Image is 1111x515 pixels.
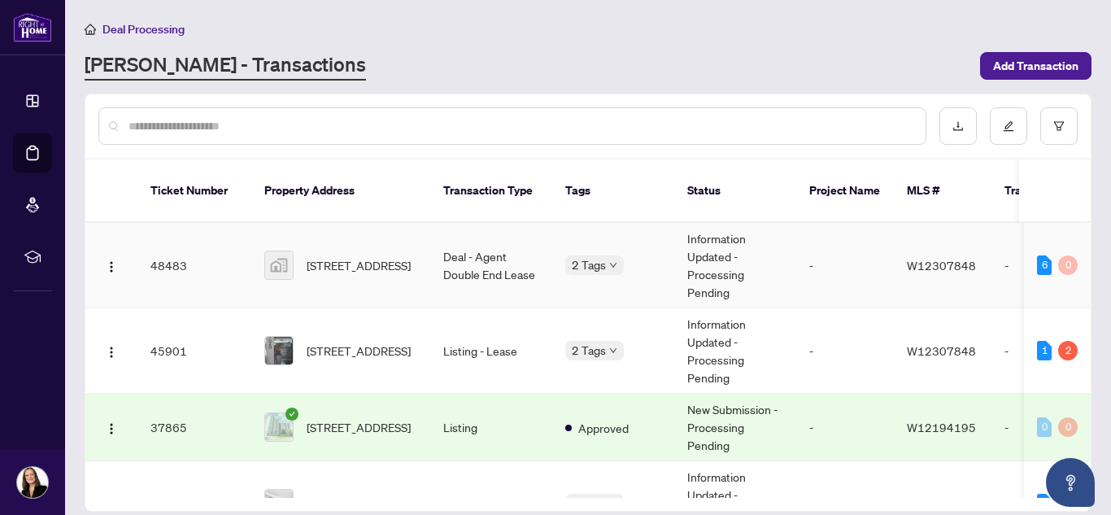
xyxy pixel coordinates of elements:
[674,223,796,308] td: Information Updated - Processing Pending
[609,347,617,355] span: down
[991,223,1105,308] td: -
[1040,107,1078,145] button: filter
[578,419,629,437] span: Approved
[674,394,796,461] td: New Submission - Processing Pending
[307,256,411,274] span: [STREET_ADDRESS]
[85,24,96,35] span: home
[993,53,1078,79] span: Add Transaction
[907,496,973,511] span: X12052449
[572,255,606,274] span: 2 Tags
[307,418,411,436] span: [STREET_ADDRESS]
[430,223,552,308] td: Deal - Agent Double End Lease
[105,260,118,273] img: Logo
[265,251,293,279] img: thumbnail-img
[265,337,293,364] img: thumbnail-img
[137,308,251,394] td: 45901
[1037,494,1052,513] div: 1
[907,258,976,273] span: W12307848
[1037,341,1052,360] div: 1
[137,394,251,461] td: 37865
[952,120,964,132] span: download
[85,51,366,81] a: [PERSON_NAME] - Transactions
[285,408,298,421] span: check-circle
[674,308,796,394] td: Information Updated - Processing Pending
[1046,458,1095,507] button: Open asap
[572,341,606,360] span: 2 Tags
[105,346,118,359] img: Logo
[796,159,894,223] th: Project Name
[990,107,1027,145] button: edit
[991,159,1105,223] th: Trade Number
[98,414,124,440] button: Logo
[939,107,977,145] button: download
[991,394,1105,461] td: -
[1003,120,1014,132] span: edit
[552,159,674,223] th: Tags
[98,252,124,278] button: Logo
[17,467,48,498] img: Profile Icon
[251,159,430,223] th: Property Address
[102,22,185,37] span: Deal Processing
[1058,417,1078,437] div: 0
[98,338,124,364] button: Logo
[991,308,1105,394] td: -
[796,223,894,308] td: -
[1058,341,1078,360] div: 2
[1058,255,1078,275] div: 0
[907,420,976,434] span: W12194195
[307,342,411,360] span: [STREET_ADDRESS]
[430,159,552,223] th: Transaction Type
[307,495,411,513] span: [STREET_ADDRESS]
[796,394,894,461] td: -
[1037,255,1052,275] div: 6
[265,413,293,441] img: thumbnail-img
[674,159,796,223] th: Status
[137,159,251,223] th: Ticket Number
[894,159,991,223] th: MLS #
[1037,417,1052,437] div: 0
[430,394,552,461] td: Listing
[430,308,552,394] td: Listing - Lease
[907,343,976,358] span: W12307848
[137,223,251,308] td: 48483
[105,422,118,435] img: Logo
[609,261,617,269] span: down
[1053,120,1065,132] span: filter
[13,12,52,42] img: logo
[572,494,606,513] span: 2 Tags
[796,308,894,394] td: -
[980,52,1091,80] button: Add Transaction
